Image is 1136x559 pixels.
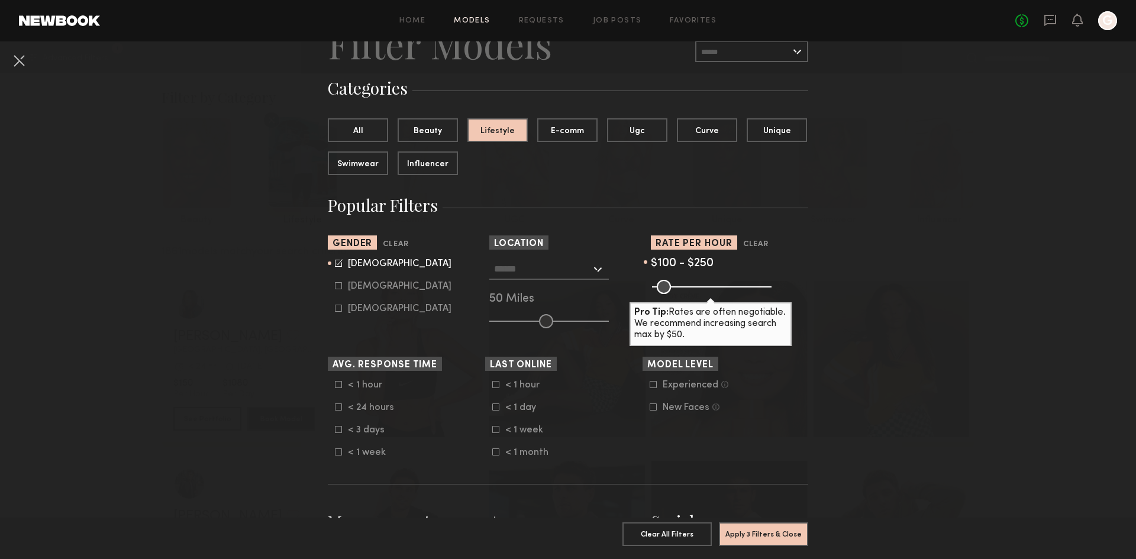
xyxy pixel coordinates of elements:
span: Gender [333,240,372,248]
button: Unique [747,118,807,142]
div: < 24 hours [348,404,394,411]
div: Rates are often negotiable. We recommend increasing search max by $50. [630,302,792,346]
div: < 1 hour [505,382,551,389]
button: Apply 3 Filters & Close [719,522,808,546]
a: Home [399,17,426,25]
div: New Faces [663,404,709,411]
a: G [1098,11,1117,30]
h3: Appearance [489,510,647,533]
b: Pro Tip: [634,308,669,317]
div: < 1 week [505,426,551,434]
h3: Categories [328,77,808,99]
button: E-comm [537,118,598,142]
button: Clear [743,238,769,251]
button: Beauty [398,118,458,142]
div: < 1 month [505,449,551,456]
span: Last Online [490,361,552,370]
div: < 1 hour [348,382,394,389]
button: Swimwear [328,151,388,175]
button: Clear [383,238,408,251]
div: [DEMOGRAPHIC_DATA] [348,283,451,290]
div: 50 Miles [489,294,647,305]
span: Rate per Hour [656,240,732,248]
h3: Popular Filters [328,194,808,217]
button: Clear All Filters [622,522,712,546]
a: Job Posts [593,17,642,25]
a: Requests [519,17,564,25]
div: < 1 day [505,404,551,411]
h3: Social [651,510,808,533]
h2: Filter Models [328,20,552,67]
a: Favorites [670,17,717,25]
a: Models [454,17,490,25]
button: Ugc [607,118,667,142]
div: < 3 days [348,426,394,434]
button: Lifestyle [467,118,528,142]
button: Curve [677,118,737,142]
div: [DEMOGRAPHIC_DATA] [348,305,451,312]
button: Influencer [398,151,458,175]
common-close-button: Cancel [9,51,28,72]
span: Location [494,240,544,248]
button: Cancel [9,51,28,70]
h3: Measurements [328,510,485,533]
span: Model Level [647,361,714,370]
span: $100 - $250 [651,258,714,269]
div: [DEMOGRAPHIC_DATA] [348,260,451,267]
div: < 1 week [348,449,394,456]
div: Experienced [663,382,718,389]
button: All [328,118,388,142]
span: Avg. Response Time [333,361,437,370]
